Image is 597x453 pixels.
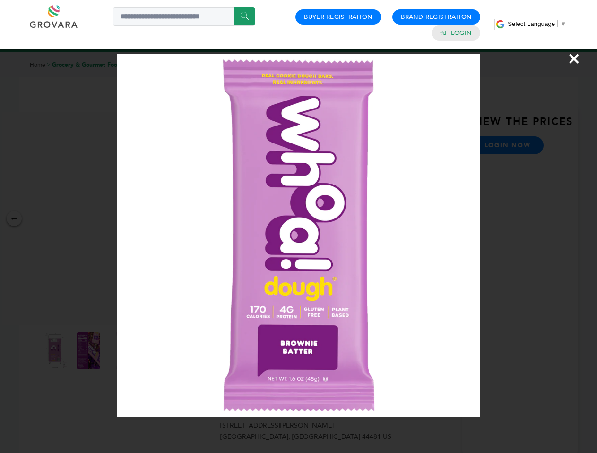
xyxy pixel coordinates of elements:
span: Select Language [508,20,555,27]
span: × [568,45,580,72]
a: Brand Registration [401,13,472,21]
a: Buyer Registration [304,13,372,21]
a: Select Language​ [508,20,566,27]
input: Search a product or brand... [113,7,255,26]
span: ▼ [560,20,566,27]
a: Login [451,29,472,37]
img: Image Preview [117,54,480,417]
